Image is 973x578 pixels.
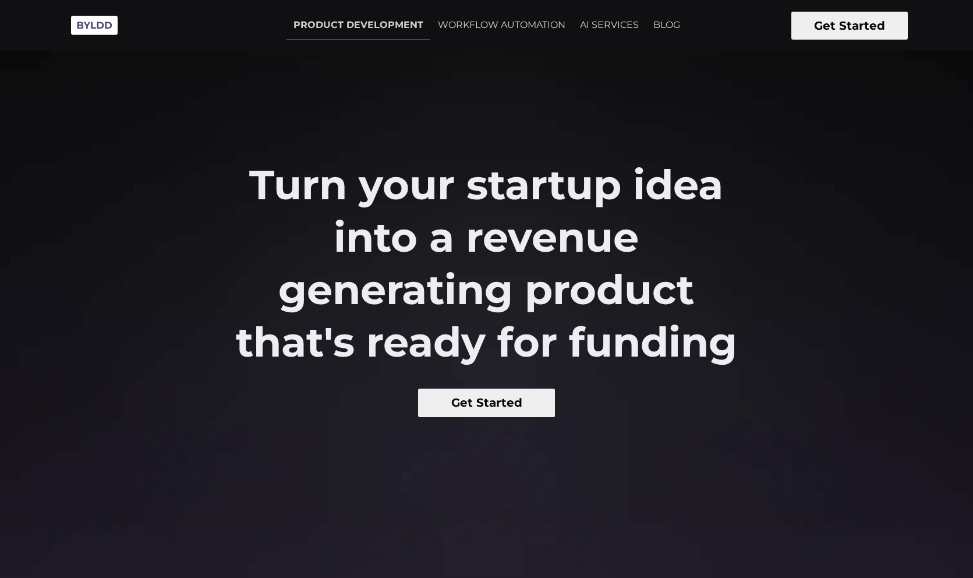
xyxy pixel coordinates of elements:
[431,10,572,40] a: WORKFLOW AUTOMATION
[646,10,687,40] a: BLOG
[65,9,123,41] img: Byldd - Product Development Company
[286,10,430,40] a: PRODUCT DEVELOPMENT
[573,10,646,40] a: AI SERVICES
[418,389,555,417] button: Get Started
[791,12,908,40] button: Get Started
[219,158,754,368] h2: Turn your startup idea into a revenue generating product that's ready for funding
